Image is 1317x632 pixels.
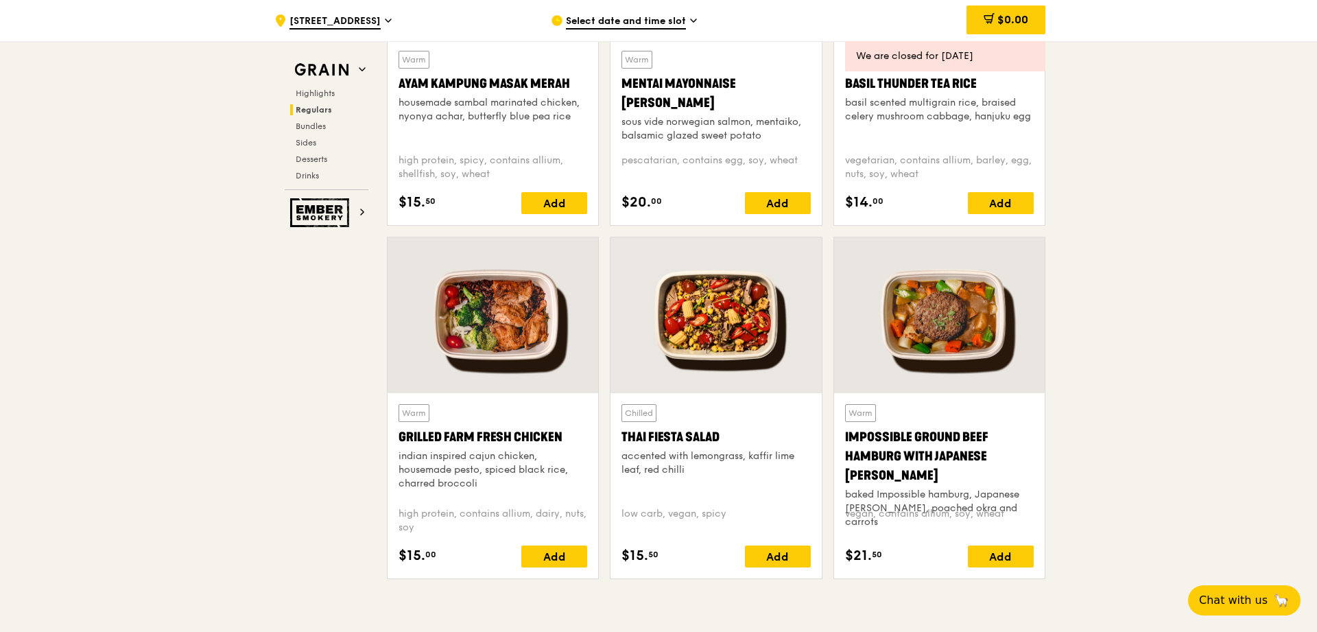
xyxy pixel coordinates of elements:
div: Add [745,546,811,567]
div: Impossible Ground Beef Hamburg with Japanese [PERSON_NAME] [845,428,1034,485]
div: Chilled [621,404,656,422]
div: high protein, contains allium, dairy, nuts, soy [399,507,587,535]
div: sous vide norwegian salmon, mentaiko, balsamic glazed sweet potato [621,115,810,143]
span: Sides [296,138,316,148]
div: vegetarian, contains allium, barley, egg, nuts, soy, wheat [845,154,1034,181]
div: Warm [399,51,429,69]
div: Ayam Kampung Masak Merah [399,74,587,93]
div: accented with lemongrass, kaffir lime leaf, red chilli [621,449,810,477]
span: $15. [399,546,425,566]
span: 00 [651,196,662,207]
div: Mentai Mayonnaise [PERSON_NAME] [621,74,810,113]
span: Bundles [296,121,326,131]
span: $15. [399,192,425,213]
div: Add [968,546,1034,567]
span: $0.00 [997,13,1028,26]
div: Add [745,192,811,214]
button: Chat with us🦙 [1188,585,1301,616]
img: Grain web logo [290,58,353,82]
span: $21. [845,546,872,566]
span: 00 [873,196,883,207]
div: Warm [621,51,652,69]
div: Add [521,192,587,214]
span: 🦙 [1273,592,1290,609]
div: Basil Thunder Tea Rice [845,74,1034,93]
div: Warm [399,404,429,422]
div: Grilled Farm Fresh Chicken [399,428,587,447]
span: 50 [648,549,658,560]
div: vegan, contains allium, soy, wheat [845,507,1034,535]
div: We are closed for [DATE] [856,49,1034,63]
div: pescatarian, contains egg, soy, wheat [621,154,810,181]
img: Ember Smokery web logo [290,198,353,227]
div: housemade sambal marinated chicken, nyonya achar, butterfly blue pea rice [399,96,587,124]
div: baked Impossible hamburg, Japanese [PERSON_NAME], poached okra and carrots [845,488,1034,529]
span: Drinks [296,171,319,180]
div: Warm [845,404,876,422]
div: high protein, spicy, contains allium, shellfish, soy, wheat [399,154,587,181]
span: 00 [425,549,436,560]
span: Select date and time slot [566,14,686,30]
div: indian inspired cajun chicken, housemade pesto, spiced black rice, charred broccoli [399,449,587,491]
span: Desserts [296,154,327,164]
div: low carb, vegan, spicy [621,507,810,535]
span: $20. [621,192,651,213]
span: Chat with us [1199,592,1268,609]
span: [STREET_ADDRESS] [289,14,381,30]
span: 50 [425,196,436,207]
div: basil scented multigrain rice, braised celery mushroom cabbage, hanjuku egg [845,96,1034,124]
div: Add [521,546,587,567]
div: Add [968,192,1034,214]
span: Regulars [296,105,332,115]
span: $15. [621,546,648,566]
div: Thai Fiesta Salad [621,428,810,447]
span: Highlights [296,89,335,98]
span: $14. [845,192,873,213]
span: 50 [872,549,882,560]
